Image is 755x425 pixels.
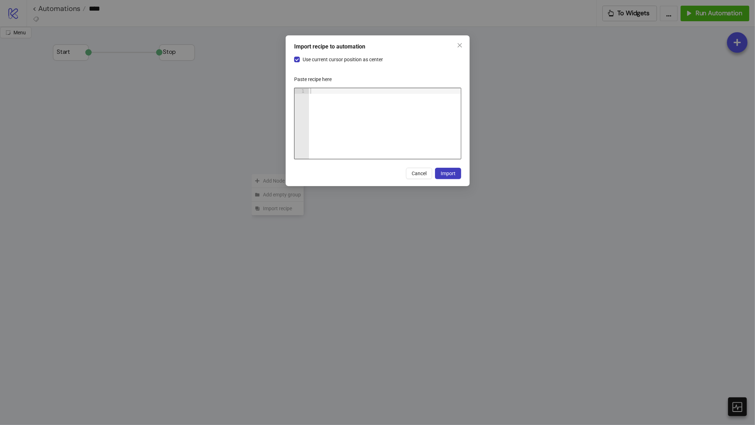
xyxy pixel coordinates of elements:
[454,40,465,51] button: Close
[294,88,309,94] div: 1
[441,171,456,176] span: Import
[412,171,427,176] span: Cancel
[457,42,463,48] span: close
[406,168,432,179] button: Cancel
[294,42,461,51] div: Import recipe to automation
[435,168,461,179] button: Import
[294,74,336,85] label: Paste recipe here
[300,56,386,63] span: Use current cursor position as center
